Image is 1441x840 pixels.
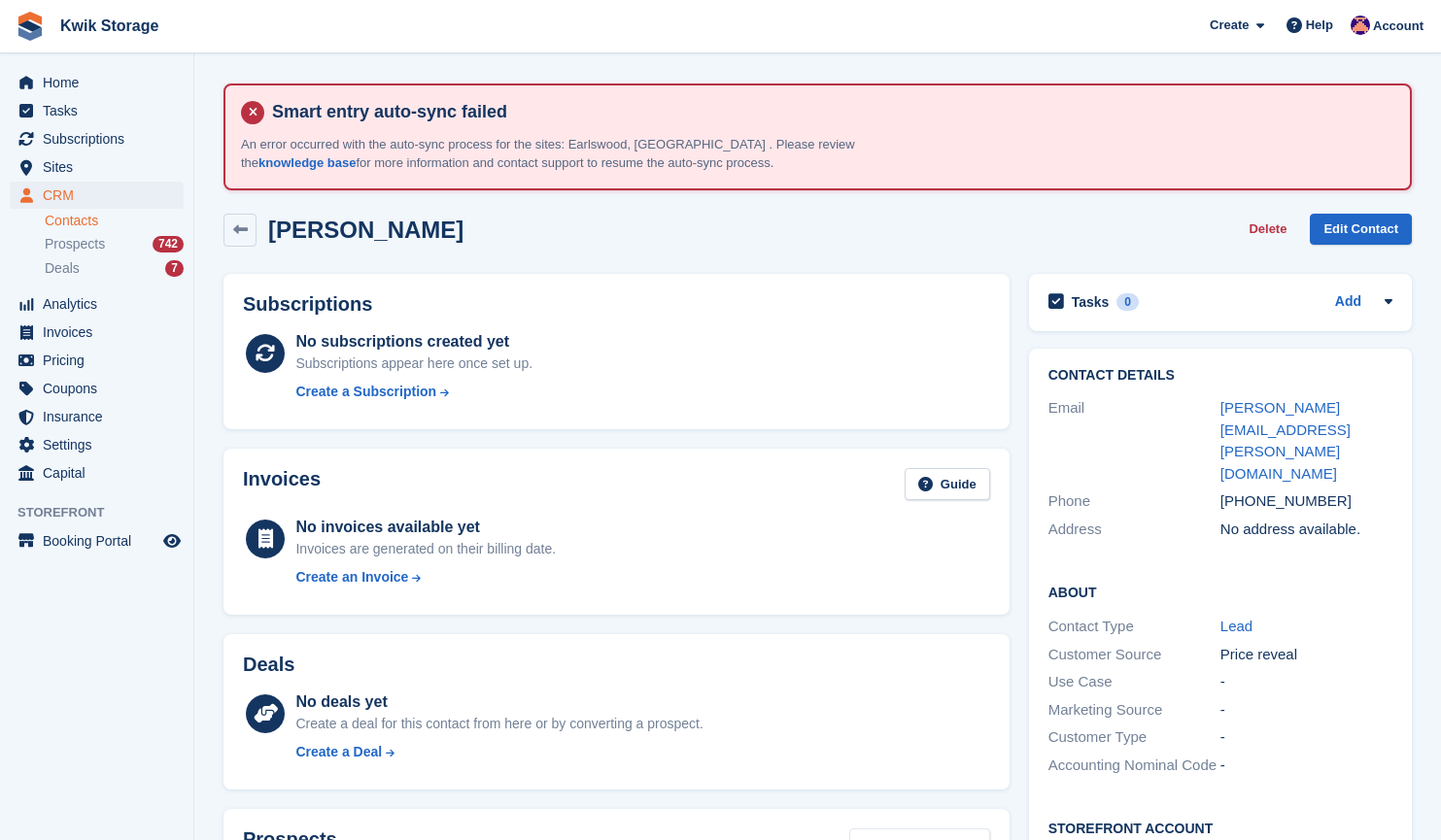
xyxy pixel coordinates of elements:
[1220,671,1392,693] div: -
[10,527,184,554] a: menu
[43,403,159,430] span: Insurance
[45,234,184,254] a: Prospects 742
[43,347,159,374] span: Pricing
[1220,644,1392,666] div: Price reveal
[1220,726,1392,749] div: -
[10,375,184,402] a: menu
[295,567,408,588] div: Create an Invoice
[295,714,703,734] div: Create a deal for this contact from here or by converting a prospect.
[10,403,184,430] a: menu
[10,182,184,209] a: menu
[1048,818,1392,837] h2: Storefront Account
[1048,397,1220,485] div: Email
[243,293,990,316] h2: Subscriptions
[295,382,436,402] div: Create a Subscription
[1048,582,1392,601] h2: About
[17,503,193,522] span: Storefront
[1310,214,1412,246] a: Edit Contact
[1048,644,1220,666] div: Customer Source
[10,459,184,487] a: menu
[10,69,184,96] a: menu
[1351,16,1370,35] img: Jade Stanley
[43,153,159,181] span: Sites
[52,10,166,42] a: Kwik Storage
[43,125,159,152] span: Subscriptions
[264,101,1394,123] h4: Smart entry auto-sync failed
[1220,519,1392,541] div: No address available.
[43,375,159,402] span: Coupons
[1220,699,1392,722] div: -
[43,527,159,554] span: Booking Portal
[295,353,532,374] div: Subscriptions appear here once set up.
[16,12,45,41] img: stora-icon-8386f47178a22dfd0bd8f6a31ec36ba5ce8667c1dd55bd0f319d3a0aa187defe.svg
[258,155,356,170] a: knowledge base
[1048,699,1220,722] div: Marketing Source
[295,690,703,714] div: No deals yet
[1048,519,1220,541] div: Address
[295,330,532,353] div: No subscriptions created yet
[1048,616,1220,638] div: Contact Type
[10,97,184,124] a: menu
[45,212,184,230] a: Contacts
[45,259,80,278] span: Deals
[1373,17,1424,36] span: Account
[295,516,556,539] div: No invoices available yet
[1048,490,1220,513] div: Phone
[1220,399,1351,482] a: [PERSON_NAME][EMAIL_ADDRESS][PERSON_NAME][DOMAIN_NAME]
[160,529,184,553] a: Preview store
[10,125,184,152] a: menu
[905,468,990,500] a: Guide
[1072,293,1110,311] h2: Tasks
[1220,618,1252,634] a: Lead
[43,459,159,487] span: Capital
[243,468,321,500] h2: Invoices
[243,654,294,676] h2: Deals
[45,258,184,279] a: Deals 7
[295,567,556,588] a: Create an Invoice
[295,539,556,559] div: Invoices are generated on their billing date.
[45,235,105,253] span: Prospects
[1335,291,1361,314] a: Add
[1220,755,1392,777] div: -
[241,135,921,173] p: An error occurred with the auto-sync process for the sites: Earlswood, [GEOGRAPHIC_DATA] . Please...
[268,217,463,243] h2: [PERSON_NAME]
[295,742,382,762] div: Create a Deal
[43,69,159,96] span: Home
[10,290,184,318] a: menu
[1048,726,1220,749] div: Customer Type
[1210,16,1249,35] span: Create
[153,236,184,252] div: 742
[1241,214,1294,246] button: Delete
[10,153,184,181] a: menu
[10,431,184,458] a: menu
[165,260,184,277] div: 7
[1220,490,1392,513] div: [PHONE_NUMBER]
[10,347,184,374] a: menu
[43,290,159,318] span: Analytics
[295,742,703,762] a: Create a Deal
[1116,293,1139,311] div: 0
[1048,671,1220,693] div: Use Case
[43,97,159,124] span: Tasks
[295,382,532,402] a: Create a Subscription
[43,431,159,458] span: Settings
[1048,368,1392,384] h2: Contact Details
[1048,755,1220,777] div: Accounting Nominal Code
[1306,16,1333,35] span: Help
[43,182,159,209] span: CRM
[43,319,159,346] span: Invoices
[10,319,184,346] a: menu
